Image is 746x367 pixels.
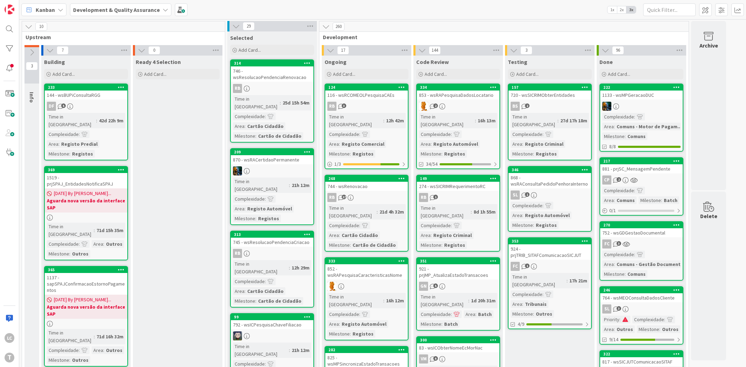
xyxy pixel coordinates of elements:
[383,117,384,124] span: :
[327,140,339,148] div: Area
[70,250,90,258] div: Outros
[542,130,543,138] span: :
[45,102,127,111] div: DF
[533,221,534,229] span: :
[634,113,635,121] span: :
[233,249,242,258] div: RB
[512,167,591,172] div: 346
[419,113,475,128] div: Time in [GEOGRAPHIC_DATA]
[508,166,592,232] a: 346868 - wsRAConsultaPedidoPenhoraInternoSLComplexidade:Area:Registo AutomóvelMilestone:Registos
[634,251,635,258] span: :
[509,167,591,188] div: 346868 - wsRAConsultaPedidoPenhoraInterno
[441,241,442,249] span: :
[231,149,313,155] div: 209
[522,211,523,219] span: :
[523,140,565,148] div: Registo Criminal
[639,196,661,204] div: Milestone
[525,103,530,108] span: 2
[600,84,683,100] div: 2221133 - wsMPGeracaoDUC
[265,113,266,120] span: :
[608,71,630,77] span: Add Card...
[328,176,408,181] div: 268
[600,175,683,185] div: CP
[233,195,265,203] div: Complexidade
[233,205,244,213] div: Area
[432,140,480,148] div: Registo Automóvel
[233,84,242,93] div: RB
[615,196,637,204] div: Comuns
[378,208,406,216] div: 21d 4h 32m
[509,91,591,100] div: 720 - wsSICRIMObterEntidades
[602,102,611,111] img: JC
[511,221,533,229] div: Milestone
[233,178,289,193] div: Time in [GEOGRAPHIC_DATA]
[419,140,431,148] div: Area
[433,103,438,108] span: 2
[328,85,408,90] div: 124
[602,187,634,194] div: Complexidade
[44,84,128,160] a: 233144 - wsBUPiConsultaRGGDFTime in [GEOGRAPHIC_DATA]:42d 22h 9mComplexidade:Area:Registo Predial...
[325,175,408,182] div: 268
[255,132,256,140] span: :
[419,193,428,202] div: RB
[231,60,313,82] div: 314746 - wsResolucaoPendenciaRenovacao
[325,182,408,191] div: 744 - wsRenovacao
[602,239,611,249] div: FC
[419,102,428,111] img: RL
[47,250,69,258] div: Milestone
[45,173,127,188] div: 1519 - prjSPAJ_EntidadesNotificaSPAJ
[45,91,127,100] div: 144 - wsBUPiConsultaRGG
[327,150,350,158] div: Milestone
[290,264,311,272] div: 12h 29m
[325,258,408,280] div: 333852 - wsRAPesquisaCaracteristicasNome
[525,192,530,197] span: 1
[419,241,441,249] div: Milestone
[615,123,683,130] div: Comuns - Motor de Pagam...
[602,270,625,278] div: Milestone
[342,195,346,199] span: 17
[233,287,244,295] div: Area
[626,270,647,278] div: Comuns
[256,215,281,222] div: Registos
[327,130,359,138] div: Complexidade
[325,91,408,100] div: 116 - wsRCOMEOLPesquisaCAEs
[609,207,616,214] span: 0 / 1
[327,222,359,229] div: Complexidade
[359,130,360,138] span: :
[509,173,591,188] div: 868 - wsRAConsultaPedidoPenhoraInterno
[511,202,542,209] div: Complexidade
[265,278,266,285] span: :
[94,226,95,234] span: :
[476,117,497,124] div: 16h 13m
[508,84,592,160] a: 157720 - wsSICRIMObterEntidadesBSTime in [GEOGRAPHIC_DATA]:27d 17h 18mComplexidade:Area:Registo C...
[600,102,683,111] div: JC
[47,113,96,128] div: Time in [GEOGRAPHIC_DATA]
[233,278,265,285] div: Complexidade
[609,143,616,150] span: 8/8
[542,290,543,298] span: :
[599,84,683,152] a: 2221133 - wsMPGeracaoDUCJCComplexidade:Area:Comuns - Motor de Pagam...Milestone:Comuns8/8
[327,102,336,111] div: RB
[509,84,591,91] div: 157
[511,262,520,271] div: FC
[45,84,127,91] div: 233
[231,166,313,175] div: JC
[246,287,285,295] div: Cartão Cidadão
[419,130,451,138] div: Complexidade
[615,260,687,268] div: Comuns - Gestão Documental
[325,257,408,340] a: 333852 - wsRAPesquisaCaracteristicasNomeRLTime in [GEOGRAPHIC_DATA]:16h 12mComplexidade:Area:Regi...
[233,166,242,175] img: JC
[233,132,255,140] div: Milestone
[47,240,79,248] div: Complexidade
[231,231,313,238] div: 313
[47,102,56,111] div: DF
[602,260,614,268] div: Area
[104,240,124,248] div: Outros
[231,155,313,164] div: 870 - wsRACertidaoPermanente
[334,160,341,168] span: 1 / 3
[327,113,383,128] div: Time in [GEOGRAPHIC_DATA]
[426,160,438,168] span: 34/54
[231,60,313,66] div: 314
[325,258,408,264] div: 333
[441,150,442,158] span: :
